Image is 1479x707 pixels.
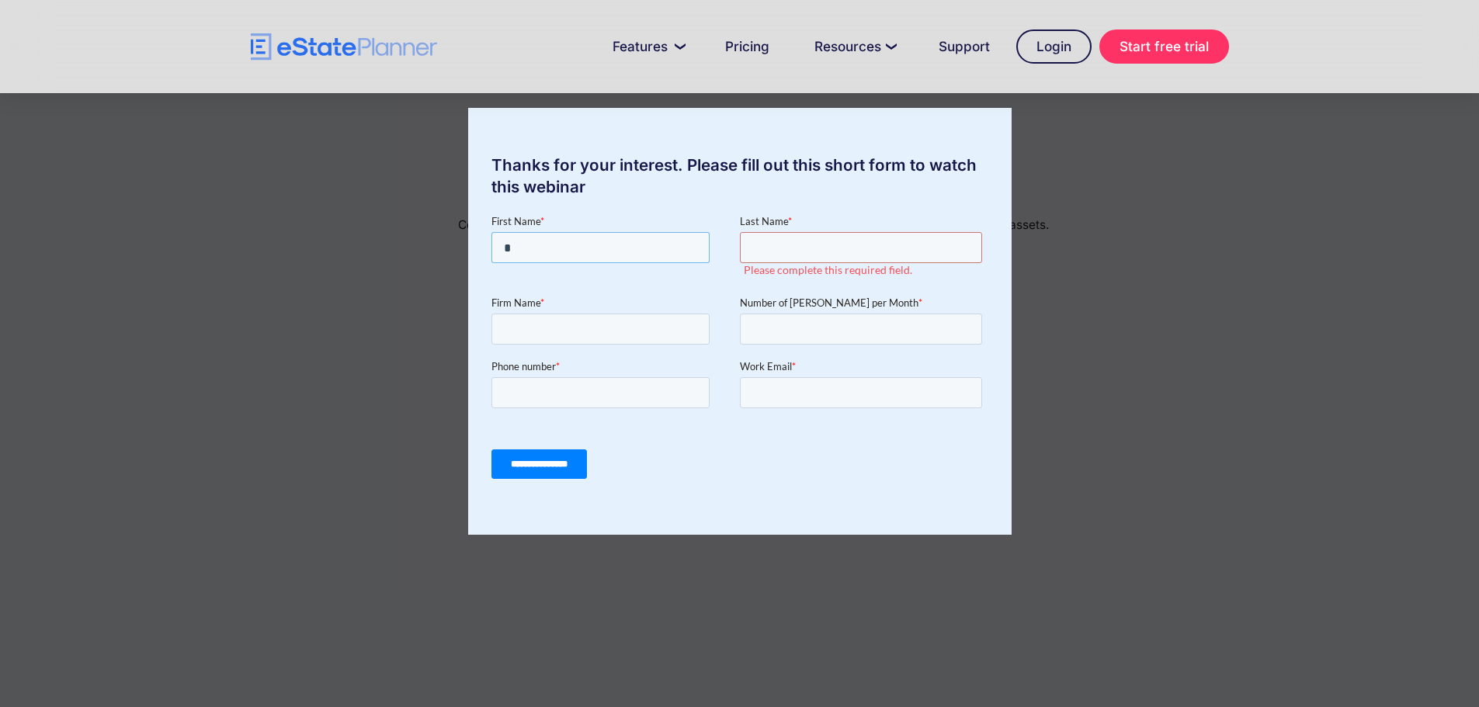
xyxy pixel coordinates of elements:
[796,31,912,62] a: Resources
[251,33,437,61] a: home
[468,154,1012,198] div: Thanks for your interest. Please fill out this short form to watch this webinar
[491,213,988,488] iframe: Form 0
[920,31,1009,62] a: Support
[1099,29,1229,64] a: Start free trial
[1016,29,1092,64] a: Login
[707,31,788,62] a: Pricing
[594,31,699,62] a: Features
